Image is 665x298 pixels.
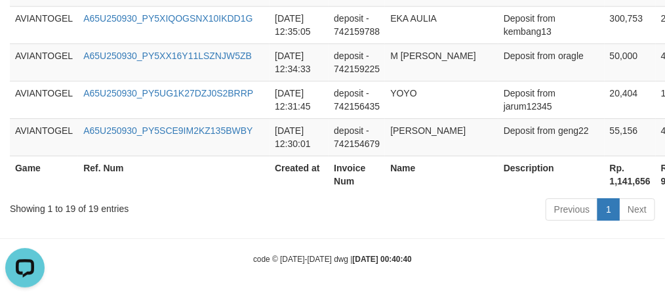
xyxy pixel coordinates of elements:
[270,118,329,156] td: [DATE] 12:30:01
[329,6,385,43] td: deposit - 742159788
[83,88,253,98] a: A65U250930_PY5UG1K27DZJ0S2BRRP
[605,81,656,118] td: 20,404
[619,198,655,221] a: Next
[385,156,498,193] th: Name
[498,43,605,81] td: Deposit from oragle
[498,156,605,193] th: Description
[10,81,78,118] td: AVIANTOGEL
[597,198,620,221] a: 1
[270,43,329,81] td: [DATE] 12:34:33
[605,156,656,193] th: Rp. 1,141,656
[10,43,78,81] td: AVIANTOGEL
[270,81,329,118] td: [DATE] 12:31:45
[385,6,498,43] td: EKA AULIA
[546,198,598,221] a: Previous
[385,81,498,118] td: YOYO
[270,6,329,43] td: [DATE] 12:35:05
[385,43,498,81] td: M [PERSON_NAME]
[270,156,329,193] th: Created at
[10,118,78,156] td: AVIANTOGEL
[498,6,605,43] td: Deposit from kembang13
[605,6,656,43] td: 300,753
[10,156,78,193] th: Game
[5,5,45,45] button: Open LiveChat chat widget
[83,125,252,136] a: A65U250930_PY5SCE9IM2KZ135BWBY
[10,197,268,215] div: Showing 1 to 19 of 19 entries
[78,156,270,193] th: Ref. Num
[253,255,412,264] small: code © [DATE]-[DATE] dwg |
[329,81,385,118] td: deposit - 742156435
[329,118,385,156] td: deposit - 742154679
[10,6,78,43] td: AVIANTOGEL
[83,13,252,24] a: A65U250930_PY5XIQOGSNX10IKDD1G
[605,118,656,156] td: 55,156
[605,43,656,81] td: 50,000
[83,51,252,61] a: A65U250930_PY5XX16Y11LSZNJW5ZB
[498,81,605,118] td: Deposit from jarum12345
[353,255,412,264] strong: [DATE] 00:40:40
[329,43,385,81] td: deposit - 742159225
[498,118,605,156] td: Deposit from geng22
[329,156,385,193] th: Invoice Num
[385,118,498,156] td: [PERSON_NAME]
